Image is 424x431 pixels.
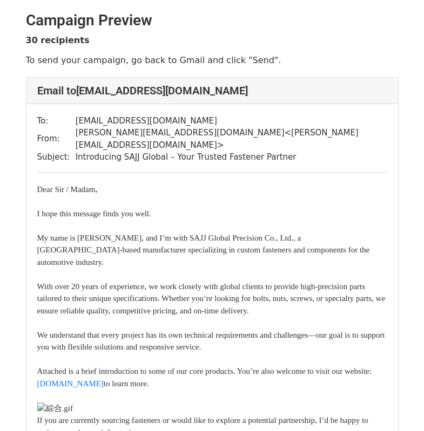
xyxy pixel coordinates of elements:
[76,115,387,127] td: [EMAIL_ADDRESS][DOMAIN_NAME]
[37,115,76,127] td: To:
[26,35,90,45] strong: 30 recipients
[37,84,387,97] h4: Email to [EMAIL_ADDRESS][DOMAIN_NAME]
[37,402,73,415] img: 綜合.gif
[95,185,97,194] span: ,
[76,127,387,151] td: [PERSON_NAME][EMAIL_ADDRESS][DOMAIN_NAME] < [PERSON_NAME][EMAIL_ADDRESS][DOMAIN_NAME] >
[37,185,98,194] font: Dear Sir / Madam
[76,151,387,163] td: Introducing SAJJ Global – Your Trusted Fastener Partner
[37,209,386,388] font: I hope this message finds you well. My name is [PERSON_NAME], and I’m with SAJJ Global Precision ...
[26,11,399,30] h2: Campaign Preview
[37,379,104,388] a: [DOMAIN_NAME]
[37,151,76,163] td: Subject:
[26,54,399,66] p: To send your campaign, go back to Gmail and click "Send".
[37,127,76,151] td: From:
